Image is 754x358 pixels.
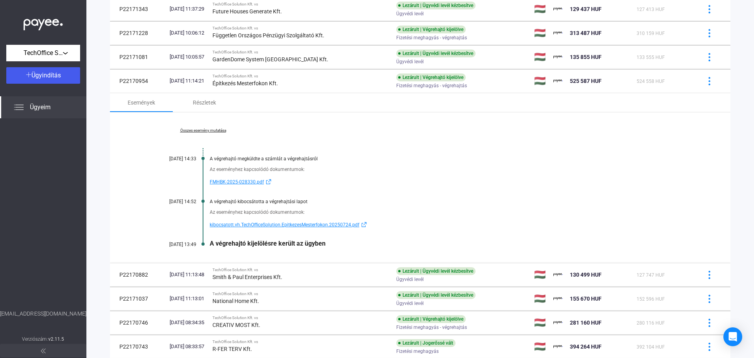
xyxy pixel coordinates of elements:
div: Az eseményhez kapcsolódó dokumentumok: [210,165,691,173]
div: [DATE] 11:14:21 [170,77,206,85]
div: Lezárult | Ügyvédi levél kézbesítve [396,291,476,299]
td: P22170882 [110,263,167,286]
td: 🇭🇺 [531,263,550,286]
img: more-blue [705,29,714,37]
a: FMHBK-2025-028330.pdfexternal-link-blue [210,177,691,187]
span: Ügyvédi levél [396,275,424,284]
button: TechOffice Solution Kft. [6,45,80,61]
div: Lezárult | Végrehajtó kijelölve [396,315,466,323]
span: 129 437 HUF [570,6,602,12]
strong: v2.11.5 [48,336,64,342]
div: TechOffice Solution Kft. vs [212,292,390,296]
button: more-blue [701,338,717,355]
button: more-blue [701,1,717,17]
strong: GardenDome System [GEOGRAPHIC_DATA] Kft. [212,56,328,62]
div: TechOffice Solution Kft. vs [212,268,390,272]
button: more-blue [701,266,717,283]
span: 310 159 HUF [637,31,665,36]
td: P22170954 [110,69,167,93]
div: TechOffice Solution Kft. vs [212,26,390,31]
span: Fizetési meghagyás - végrehajtás [396,81,467,90]
span: 392 104 HUF [637,344,665,350]
div: [DATE] 13:49 [149,242,196,247]
span: 394 264 HUF [570,343,602,350]
div: Lezárult | Végrehajtó kijelölve [396,73,466,81]
div: Lezárult | Ügyvédi levél kézbesítve [396,267,476,275]
div: Részletek [193,98,216,107]
div: [DATE] 11:37:29 [170,5,206,13]
div: TechOffice Solution Kft. vs [212,340,390,344]
div: [DATE] 10:05:57 [170,53,206,61]
div: Az eseményhez kapcsolódó dokumentumok: [210,208,691,216]
img: payee-logo [553,270,563,279]
div: A végrehajtó kibocsátotta a végrehajtási lapot [210,199,691,204]
img: payee-logo [553,28,563,38]
td: P22171037 [110,287,167,310]
button: Ügyindítás [6,67,80,84]
span: Ügyindítás [31,72,61,79]
img: external-link-blue [264,179,273,185]
span: Ügyvédi levél [396,57,424,66]
img: payee-logo [553,52,563,62]
button: more-blue [701,25,717,41]
span: Ügyeim [30,103,51,112]
span: 524 558 HUF [637,79,665,84]
div: Események [128,98,155,107]
td: P22170746 [110,311,167,334]
img: payee-logo [553,318,563,327]
div: TechOffice Solution Kft. vs [212,316,390,320]
span: Fizetési meghagyás - végrehajtás [396,323,467,332]
td: P22171081 [110,45,167,69]
span: Fizetési meghagyás - végrehajtás [396,33,467,42]
div: [DATE] 10:06:12 [170,29,206,37]
span: 281 160 HUF [570,319,602,326]
strong: National Home Kft. [212,298,259,304]
div: TechOffice Solution Kft. vs [212,2,390,7]
strong: CREATIV MOST Kft. [212,322,260,328]
span: kibocsatott.vh.TechOfficeSolution.EpitkezesMesterfokon.20250724.pdf [210,220,359,229]
img: more-blue [705,271,714,279]
img: list.svg [14,103,24,112]
img: more-blue [705,5,714,13]
div: [DATE] 14:33 [149,156,196,162]
img: more-blue [705,77,714,85]
span: 127 747 HUF [637,272,665,278]
div: [DATE] 14:52 [149,199,196,204]
div: Lezárult | Ügyvédi levél kézbesítve [396,2,476,9]
div: [DATE] 08:33:57 [170,343,206,351]
strong: Smith & Paul Enterprises Kft. [212,274,282,280]
div: [DATE] 11:13:01 [170,295,206,303]
span: Ügyvédi levél [396,9,424,18]
td: 🇭🇺 [531,45,550,69]
img: plus-white.svg [26,72,31,77]
span: Ügyvédi levél [396,299,424,308]
div: [DATE] 11:13:48 [170,271,206,279]
span: 127 413 HUF [637,7,665,12]
div: Open Intercom Messenger [723,327,742,346]
img: external-link-blue [359,222,369,228]
td: 🇭🇺 [531,21,550,45]
button: more-blue [701,73,717,89]
img: payee-logo [553,76,563,86]
span: 313 487 HUF [570,30,602,36]
img: payee-logo [553,294,563,303]
strong: Független Országos Pénzügyi Szolgáltató Kft. [212,32,324,39]
button: more-blue [701,314,717,331]
td: P22171228 [110,21,167,45]
span: 135 855 HUF [570,54,602,60]
span: 155 670 HUF [570,296,602,302]
img: more-blue [705,343,714,351]
div: TechOffice Solution Kft. vs [212,50,390,55]
div: A végrehajtó megküldte a számlát a végrehajtásról [210,156,691,162]
td: 🇭🇺 [531,287,550,310]
a: kibocsatott.vh.TechOfficeSolution.EpitkezesMesterfokon.20250724.pdfexternal-link-blue [210,220,691,229]
img: more-blue [705,53,714,61]
span: 280 116 HUF [637,320,665,326]
img: more-blue [705,295,714,303]
div: Lezárult | Jogerőssé vált [396,339,456,347]
img: arrow-double-left-grey.svg [41,349,46,353]
button: more-blue [701,49,717,65]
span: 130 499 HUF [570,272,602,278]
strong: R-FER TERV Kft. [212,346,252,352]
span: TechOffice Solution Kft. [24,48,63,58]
